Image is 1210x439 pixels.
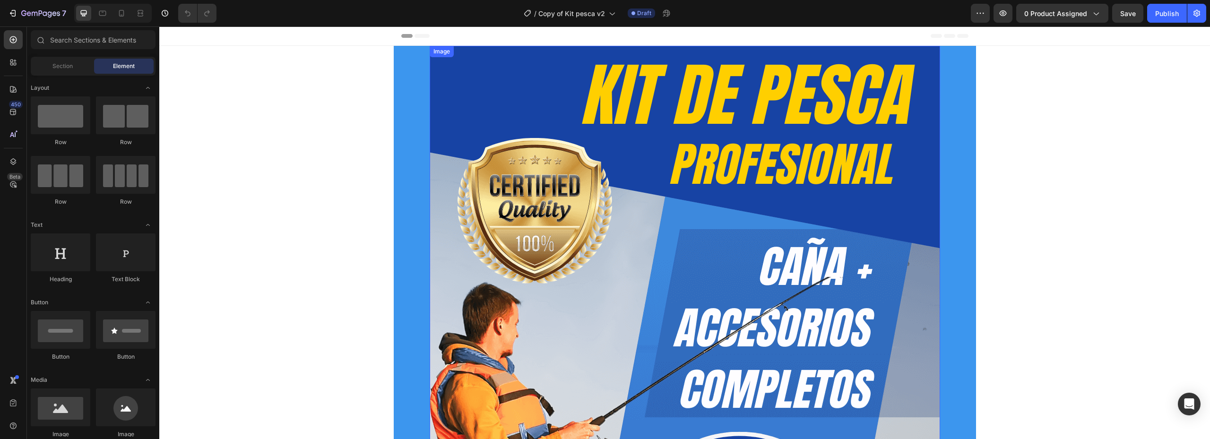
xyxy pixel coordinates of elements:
div: Image [31,430,90,439]
div: Button [96,353,156,361]
div: Heading [31,275,90,284]
div: Button [31,353,90,361]
div: Publish [1155,9,1179,18]
span: 0 product assigned [1024,9,1087,18]
button: 7 [4,4,70,23]
div: 450 [9,101,23,108]
div: Undo/Redo [178,4,216,23]
span: Copy of Kit pesca v2 [538,9,605,18]
span: Section [52,62,73,70]
div: Open Intercom Messenger [1178,393,1201,415]
span: Toggle open [140,217,156,232]
span: Text [31,221,43,229]
span: / [534,9,536,18]
div: Text Block [96,275,156,284]
span: Button [31,298,48,307]
div: Row [96,138,156,146]
p: 7 [62,8,66,19]
span: Layout [31,84,49,92]
span: Toggle open [140,80,156,95]
span: Toggle open [140,295,156,310]
input: Search Sections & Elements [31,30,156,49]
span: Element [113,62,135,70]
div: Image [96,430,156,439]
span: Media [31,376,47,384]
div: Row [31,138,90,146]
span: Draft [637,9,651,17]
span: Save [1120,9,1136,17]
iframe: Design area [159,26,1210,439]
div: Row [96,198,156,206]
div: Beta [7,173,23,181]
button: Save [1112,4,1143,23]
span: Toggle open [140,372,156,387]
div: Image [272,21,293,29]
button: Publish [1147,4,1187,23]
div: Row [31,198,90,206]
button: 0 product assigned [1016,4,1108,23]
